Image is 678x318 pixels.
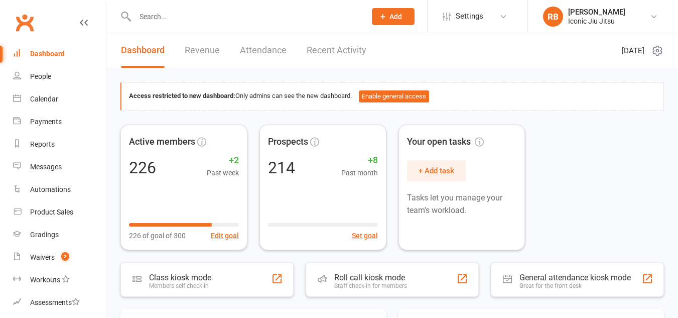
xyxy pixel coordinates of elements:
[568,17,625,26] div: Iconic Jiu Jitsu
[207,167,239,178] span: Past week
[30,95,58,103] div: Calendar
[129,160,156,176] div: 226
[268,135,308,149] span: Prospects
[407,160,466,181] button: + Add task
[519,282,631,289] div: Great for the front desk
[132,10,359,24] input: Search...
[185,33,220,68] a: Revenue
[30,276,60,284] div: Workouts
[61,252,69,261] span: 2
[211,230,239,241] button: Edit goal
[129,135,195,149] span: Active members
[13,201,106,224] a: Product Sales
[129,92,235,99] strong: Access restricted to new dashboard:
[30,253,55,261] div: Waivers
[13,111,106,133] a: Payments
[456,5,483,28] span: Settings
[30,185,71,193] div: Automations
[543,7,563,27] div: RB
[407,135,484,149] span: Your open tasks
[372,8,415,25] button: Add
[30,118,62,126] div: Payments
[13,43,106,65] a: Dashboard
[30,231,59,239] div: Gradings
[30,298,80,306] div: Assessments
[149,273,211,282] div: Class kiosk mode
[13,246,106,269] a: Waivers 2
[129,90,656,102] div: Only admins can see the new dashboard.
[13,65,106,88] a: People
[13,178,106,201] a: Automations
[568,8,625,17] div: [PERSON_NAME]
[240,33,287,68] a: Attendance
[359,90,429,102] button: Enable general access
[622,45,644,57] span: [DATE]
[519,273,631,282] div: General attendance kiosk mode
[334,282,407,289] div: Staff check-in for members
[407,191,517,217] p: Tasks let you manage your team's workload.
[307,33,366,68] a: Recent Activity
[13,269,106,291] a: Workouts
[13,291,106,314] a: Assessments
[13,224,106,246] a: Gradings
[341,167,378,178] span: Past month
[207,153,239,168] span: +2
[389,13,402,21] span: Add
[121,33,165,68] a: Dashboard
[30,72,51,80] div: People
[30,163,62,171] div: Messages
[352,230,378,241] button: Set goal
[129,230,186,241] span: 226 of goal of 300
[341,153,378,168] span: +8
[149,282,211,289] div: Members self check-in
[30,140,55,148] div: Reports
[13,88,106,111] a: Calendar
[334,273,407,282] div: Roll call kiosk mode
[13,133,106,156] a: Reports
[12,10,37,35] a: Clubworx
[13,156,106,178] a: Messages
[30,50,65,58] div: Dashboard
[268,160,295,176] div: 214
[30,208,73,216] div: Product Sales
